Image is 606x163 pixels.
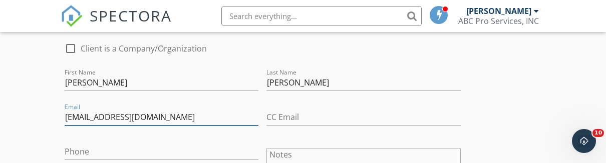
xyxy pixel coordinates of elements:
div: ABC Pro Services, INC [458,16,539,26]
div: [PERSON_NAME] [466,6,531,16]
a: SPECTORA [61,13,172,34]
span: 10 [592,129,604,137]
label: Client is a Company/Organization [81,43,207,53]
input: Search everything... [221,6,422,26]
iframe: Intercom live chat [572,129,596,153]
img: The Best Home Inspection Software - Spectora [61,5,83,27]
span: SPECTORA [90,5,172,26]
